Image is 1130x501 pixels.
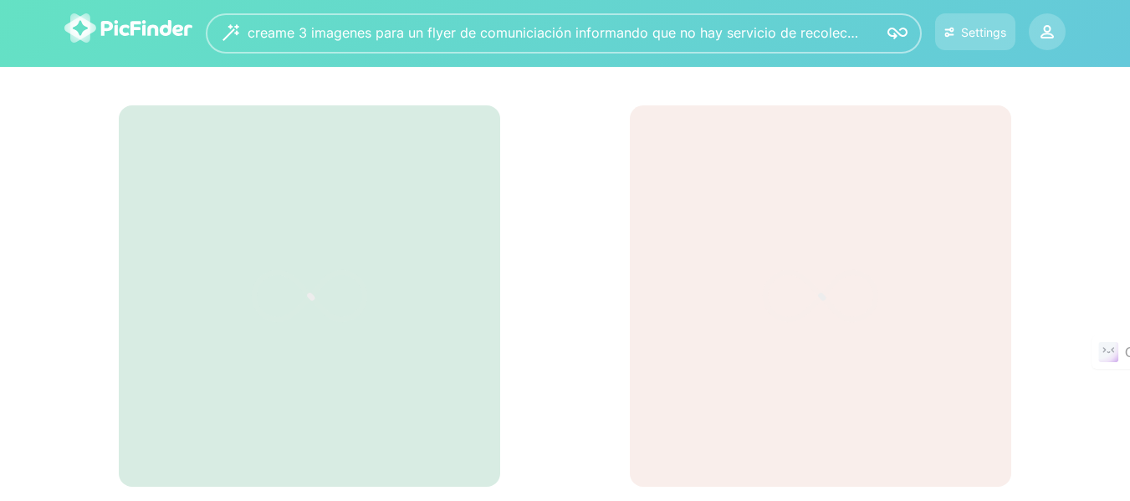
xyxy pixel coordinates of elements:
img: logo-picfinder-white-transparent.svg [64,13,192,43]
div: Settings [961,25,1006,39]
img: wizard.svg [222,24,239,41]
img: icon-search.svg [887,23,908,43]
img: icon-settings.svg [944,25,955,39]
button: Settings [935,13,1015,50]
